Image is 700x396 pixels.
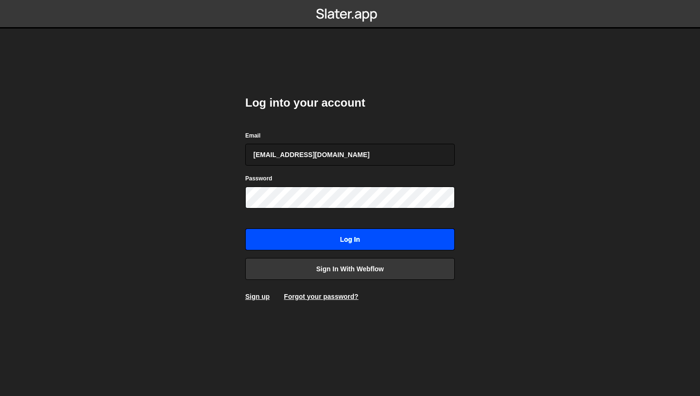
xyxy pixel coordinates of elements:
[284,293,358,300] a: Forgot your password?
[245,293,270,300] a: Sign up
[245,258,455,280] a: Sign in with Webflow
[245,95,455,110] h2: Log into your account
[245,228,455,250] input: Log in
[245,131,260,140] label: Email
[245,174,272,183] label: Password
